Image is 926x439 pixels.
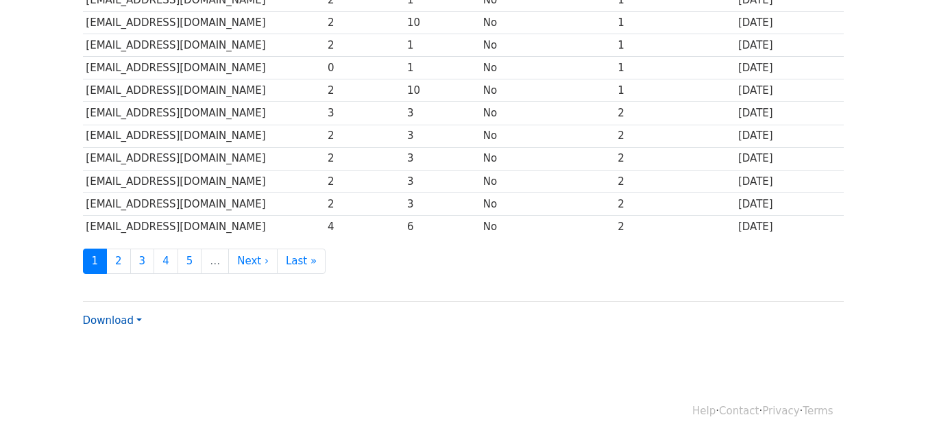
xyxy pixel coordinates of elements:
td: 1 [404,34,480,57]
td: 2 [324,192,404,215]
td: [DATE] [735,192,843,215]
a: 5 [178,249,202,274]
td: [EMAIL_ADDRESS][DOMAIN_NAME] [83,34,325,57]
td: No [480,12,614,34]
td: No [480,192,614,215]
td: 3 [404,125,480,147]
a: Contact [719,405,759,417]
td: 2 [614,215,735,238]
td: 1 [404,57,480,79]
a: Privacy [762,405,799,417]
td: 0 [324,57,404,79]
a: Next › [228,249,278,274]
td: 3 [324,102,404,125]
a: 2 [106,249,131,274]
td: 10 [404,79,480,102]
td: 2 [614,147,735,170]
td: [DATE] [735,215,843,238]
td: [EMAIL_ADDRESS][DOMAIN_NAME] [83,12,325,34]
td: [DATE] [735,34,843,57]
td: 2 [614,170,735,192]
td: 2 [324,34,404,57]
td: 2 [614,102,735,125]
a: 4 [154,249,178,274]
td: [EMAIL_ADDRESS][DOMAIN_NAME] [83,192,325,215]
td: 2 [614,192,735,215]
td: 4 [324,215,404,238]
td: [EMAIL_ADDRESS][DOMAIN_NAME] [83,215,325,238]
td: No [480,170,614,192]
td: No [480,34,614,57]
td: 3 [404,192,480,215]
td: No [480,215,614,238]
td: [DATE] [735,12,843,34]
td: [EMAIL_ADDRESS][DOMAIN_NAME] [83,57,325,79]
td: [DATE] [735,125,843,147]
td: [DATE] [735,170,843,192]
td: [DATE] [735,79,843,102]
td: [EMAIL_ADDRESS][DOMAIN_NAME] [83,79,325,102]
td: [EMAIL_ADDRESS][DOMAIN_NAME] [83,170,325,192]
td: 2 [324,125,404,147]
td: 1 [614,12,735,34]
td: 2 [324,170,404,192]
td: 3 [404,102,480,125]
td: [EMAIL_ADDRESS][DOMAIN_NAME] [83,102,325,125]
a: Help [692,405,716,417]
td: 1 [614,57,735,79]
td: No [480,147,614,170]
td: 6 [404,215,480,238]
td: 2 [324,147,404,170]
td: No [480,79,614,102]
td: 2 [614,125,735,147]
td: No [480,102,614,125]
a: Last » [277,249,326,274]
td: [EMAIL_ADDRESS][DOMAIN_NAME] [83,147,325,170]
td: 10 [404,12,480,34]
a: 1 [83,249,108,274]
td: No [480,57,614,79]
td: 2 [324,79,404,102]
a: 3 [130,249,155,274]
a: Terms [803,405,833,417]
td: [DATE] [735,147,843,170]
td: [DATE] [735,102,843,125]
td: [DATE] [735,57,843,79]
td: 1 [614,79,735,102]
iframe: Chat Widget [857,373,926,439]
td: 3 [404,170,480,192]
td: No [480,125,614,147]
a: Download [83,314,142,327]
td: 1 [614,34,735,57]
td: 2 [324,12,404,34]
td: 3 [404,147,480,170]
td: [EMAIL_ADDRESS][DOMAIN_NAME] [83,125,325,147]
